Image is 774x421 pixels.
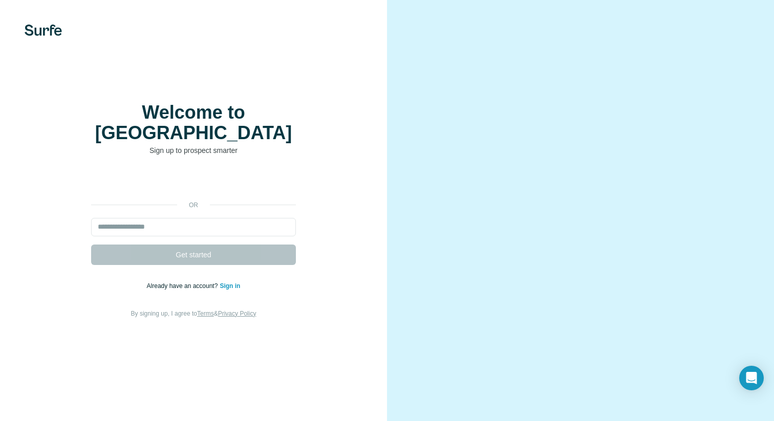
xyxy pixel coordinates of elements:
[147,282,220,290] span: Already have an account?
[220,282,240,290] a: Sign in
[739,366,764,390] div: Open Intercom Messenger
[91,102,296,143] h1: Welcome to [GEOGRAPHIC_DATA]
[197,310,214,317] a: Terms
[131,310,256,317] span: By signing up, I agree to &
[25,25,62,36] img: Surfe's logo
[91,145,296,156] p: Sign up to prospect smarter
[177,201,210,210] p: or
[86,171,301,193] iframe: Bouton "Se connecter avec Google"
[218,310,256,317] a: Privacy Policy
